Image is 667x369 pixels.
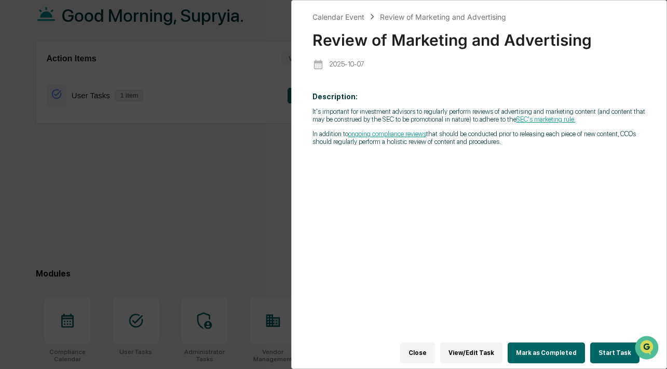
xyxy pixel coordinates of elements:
button: View/Edit Task [440,342,502,363]
div: Start new chat [35,80,170,90]
span: Preclearance [21,131,67,141]
p: In addition to that should be conducted prior to releasing each piece of new content, CCOs should... [312,130,646,146]
span: Attestations [86,131,129,141]
button: Mark as Completed [508,342,585,363]
span: Pylon [103,176,126,184]
div: 🗄️ [75,132,84,140]
a: 🖐️Preclearance [6,127,71,146]
div: Review of Marketing and Advertising [312,22,646,49]
div: 🔎 [10,152,19,160]
a: 🔎Data Lookup [6,147,70,165]
button: Start new chat [176,83,189,95]
button: Close [400,342,435,363]
p: 2025-10-07 [329,60,364,68]
img: 1746055101610-c473b297-6a78-478c-a979-82029cc54cd1 [10,80,29,98]
div: 🖐️ [10,132,19,140]
a: 🗄️Attestations [71,127,133,146]
p: It's important for investment advisors to regularly perform reviews of advertising and marketing ... [312,108,646,123]
iframe: Open customer support [634,335,662,363]
div: Review of Marketing and Advertising [380,12,506,21]
span: Data Lookup [21,151,65,161]
p: How can we help? [10,22,189,38]
a: ongoing compliance reviews [348,130,426,138]
a: SEC's marketing rule. [516,115,576,123]
b: Description: [312,93,358,101]
a: Powered byPylon [73,176,126,184]
div: Calendar Event [312,12,364,21]
button: Start Task [590,342,639,363]
div: We're available if you need us! [35,90,131,98]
